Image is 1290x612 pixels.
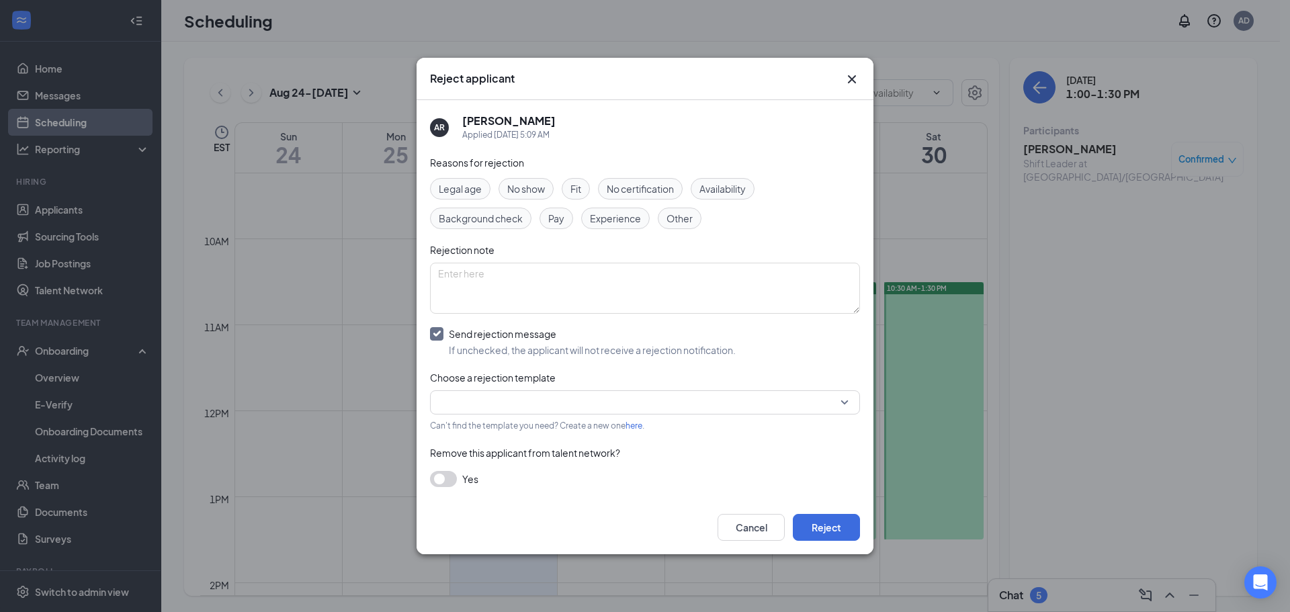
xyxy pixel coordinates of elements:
button: Close [844,71,860,87]
span: Legal age [439,181,482,196]
span: No show [507,181,545,196]
button: Cancel [718,514,785,541]
span: Experience [590,211,641,226]
button: Reject [793,514,860,541]
span: Background check [439,211,523,226]
span: Rejection note [430,244,494,256]
h3: Reject applicant [430,71,515,86]
svg: Cross [844,71,860,87]
span: No certification [607,181,674,196]
div: Applied [DATE] 5:09 AM [462,128,556,142]
span: Reasons for rejection [430,157,524,169]
span: Remove this applicant from talent network? [430,447,620,459]
span: Fit [570,181,581,196]
span: Choose a rejection template [430,371,556,384]
span: Yes [462,471,478,487]
span: Pay [548,211,564,226]
span: Availability [699,181,746,196]
span: Other [666,211,693,226]
span: Can't find the template you need? Create a new one . [430,421,644,431]
div: Open Intercom Messenger [1244,566,1277,599]
h5: [PERSON_NAME] [462,114,556,128]
a: here [626,421,642,431]
div: AR [434,122,445,133]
